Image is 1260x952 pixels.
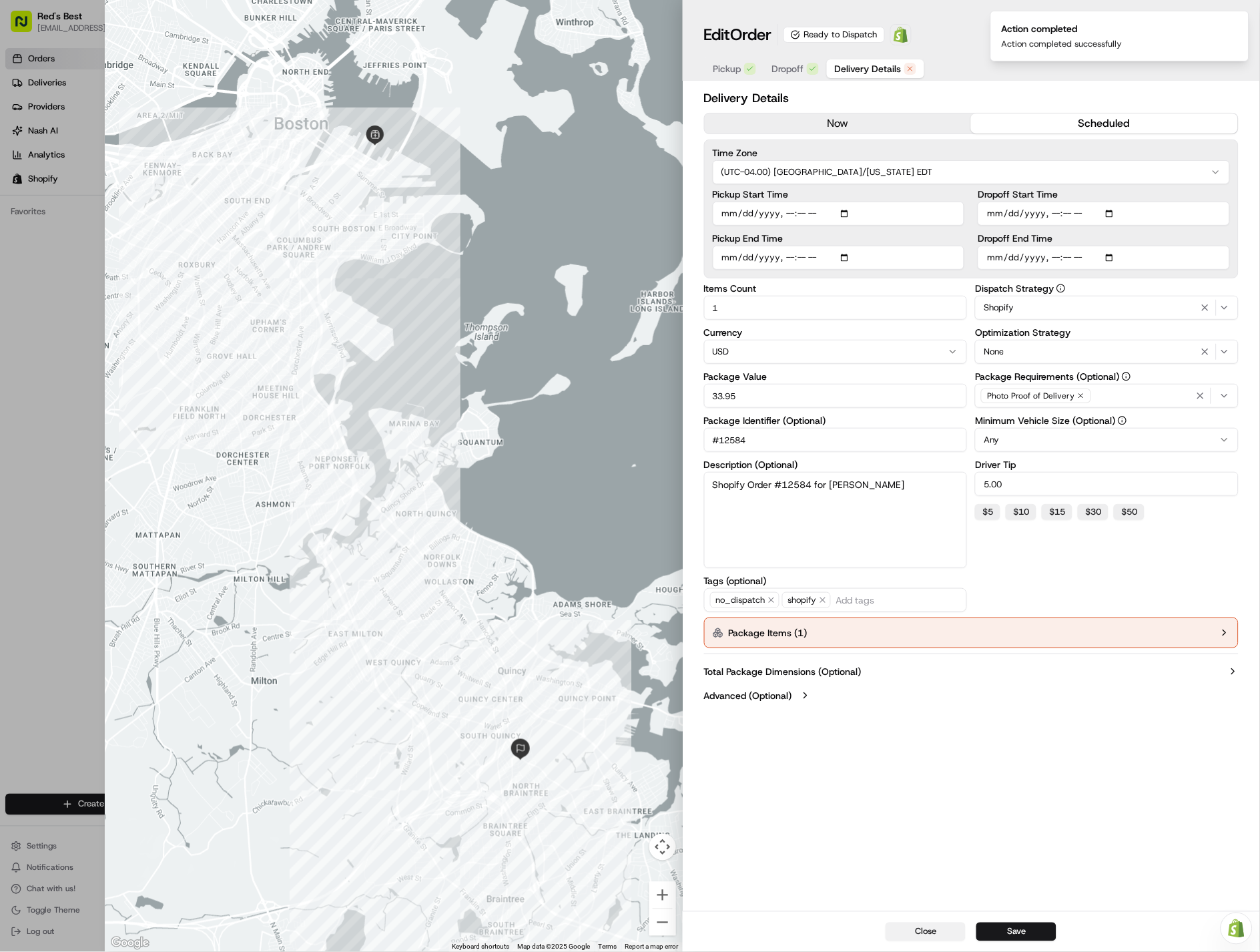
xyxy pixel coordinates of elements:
[1006,504,1036,520] button: $10
[13,13,40,40] img: Nash
[13,264,24,274] div: 📗
[13,128,37,152] img: 1736555255976-a54dd68f-1ca7-489b-9aae-adbdc363a1c4
[975,296,1239,320] button: Shopify
[1056,284,1066,293] button: Dispatch Strategy
[886,923,966,941] button: Close
[13,174,85,184] div: Past conversations
[731,24,772,45] span: Order
[625,943,679,951] a: Report a map error
[13,53,243,75] p: Welcome 👋
[126,262,214,276] span: API Documentation
[713,62,741,75] span: Pickup
[452,943,510,952] button: Keyboard shortcuts
[984,302,1014,314] span: Shopify
[133,295,162,305] span: Pylon
[113,264,123,274] div: 💻
[60,141,184,152] div: We're available if you need us!
[704,618,1239,648] button: Package Items (1)
[27,208,37,218] img: 1736555255976-a54dd68f-1ca7-489b-9aae-adbdc363a1c4
[27,262,102,276] span: Knowledge Base
[704,24,772,45] h1: Edit
[94,294,162,305] a: Powered byPylon
[704,328,968,337] label: Currency
[705,113,972,134] button: now
[8,257,107,281] a: 📗Knowledge Base
[783,27,885,43] div: Ready to Dispatch
[704,689,792,702] label: Advanced (Optional)
[704,576,968,585] label: Tags (optional)
[975,328,1239,337] label: Optimization Strategy
[1002,22,1123,35] div: Action completed
[729,626,808,640] label: Package Items ( 1 )
[713,234,965,243] label: Pickup End Time
[704,416,968,425] label: Package Identifier (Optional)
[987,391,1074,401] span: Photo Proof of Delivery
[1042,504,1072,520] button: $15
[834,592,962,608] input: Add tags
[971,113,1238,134] button: scheduled
[704,372,968,381] label: Package Value
[1078,504,1109,520] button: $30
[975,384,1239,408] button: Photo Proof of Delivery
[713,190,965,199] label: Pickup Start Time
[704,665,1239,678] button: Total Package Dimensions (Optional)
[1002,38,1123,50] div: Action completed successfully
[976,923,1056,941] button: Save
[978,190,1230,199] label: Dropoff Start Time
[710,592,779,608] span: no_dispatch
[108,935,152,952] a: Open this area in Google Maps (opens a new window)
[704,428,968,452] input: Enter package identifier
[772,62,804,75] span: Dropoff
[649,834,676,861] button: Map camera controls
[975,284,1239,293] label: Dispatch Strategy
[60,128,219,141] div: Start new chat
[984,346,1004,358] span: None
[107,257,220,281] a: 💻API Documentation
[518,943,591,951] span: Map data ©2025 Google
[180,207,184,218] span: •
[975,416,1239,425] label: Minimum Vehicle Size (Optional)
[975,340,1239,364] button: None
[41,207,177,218] span: [PERSON_NAME] [PERSON_NAME]
[704,460,968,469] label: Description (Optional)
[227,132,243,148] button: Start new chat
[893,27,909,43] img: Shopify
[1114,504,1145,520] button: $50
[782,592,831,608] span: shopify
[207,171,243,187] button: See all
[704,384,968,408] input: Enter package value
[1118,416,1127,425] button: Minimum Vehicle Size (Optional)
[704,472,968,568] textarea: Shopify Order #12584 for [PERSON_NAME]
[704,296,968,320] input: Enter items count
[975,504,1000,520] button: $5
[890,24,912,45] a: Shopify
[704,665,862,678] label: Total Package Dimensions (Optional)
[975,472,1239,496] input: Enter driver tip
[975,372,1239,381] label: Package Requirements (Optional)
[108,935,152,952] img: Google
[704,284,968,293] label: Items Count
[28,128,52,152] img: 1727276513143-84d647e1-66c0-4f92-a045-3c9f9f5dfd92
[649,909,676,936] button: Zoom out
[704,689,1239,702] button: Advanced (Optional)
[1122,372,1131,381] button: Package Requirements (Optional)
[975,460,1239,469] label: Driver Tip
[187,207,214,218] span: [DATE]
[13,194,35,216] img: Joana Marie Avellanoza
[704,89,1239,107] h2: Delivery Details
[649,882,676,909] button: Zoom in
[835,62,902,75] span: Delivery Details
[713,148,1230,158] label: Time Zone
[978,234,1230,243] label: Dropoff End Time
[35,86,220,100] input: Clear
[599,943,617,951] a: Terms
